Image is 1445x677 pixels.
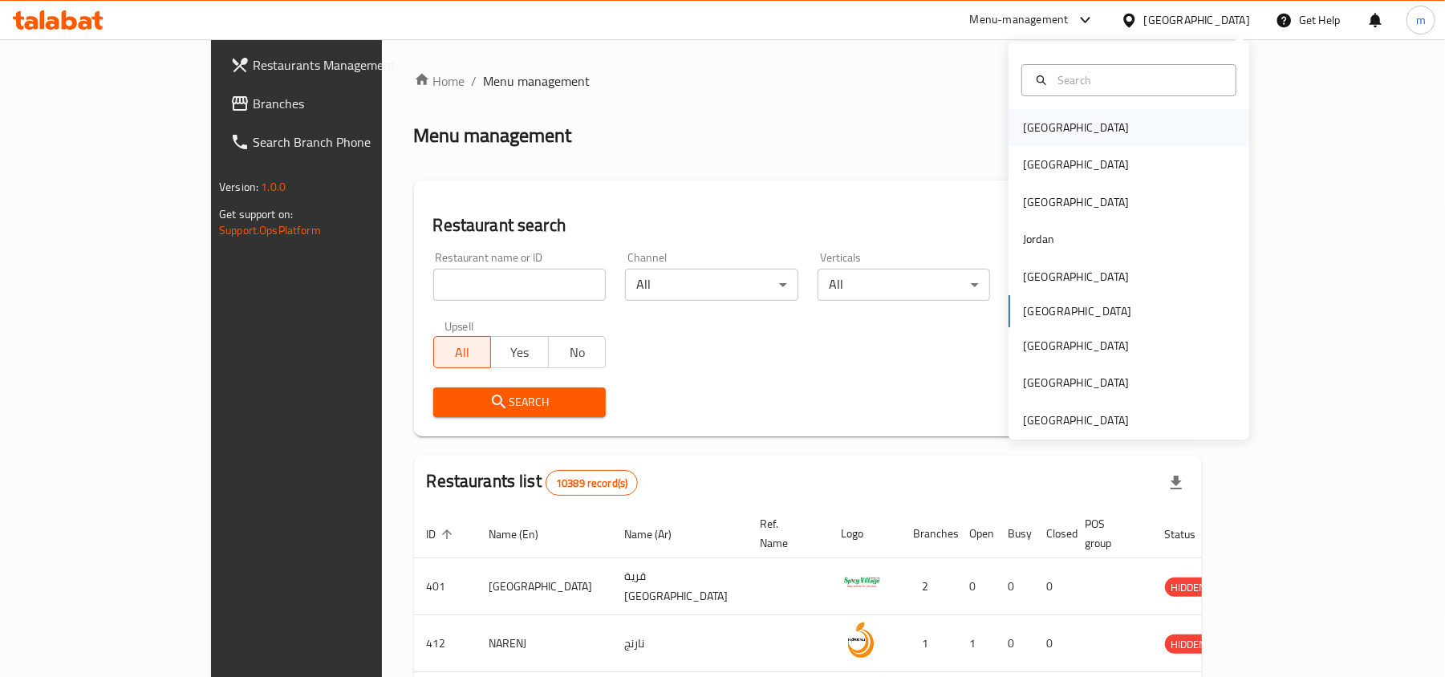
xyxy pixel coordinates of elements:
[427,525,457,544] span: ID
[625,269,798,301] div: All
[996,558,1034,615] td: 0
[996,509,1034,558] th: Busy
[1023,374,1129,391] div: [GEOGRAPHIC_DATA]
[489,525,560,544] span: Name (En)
[1034,509,1073,558] th: Closed
[842,563,882,603] img: Spicy Village
[446,392,594,412] span: Search
[433,269,607,301] input: Search for restaurant name or ID..
[970,10,1069,30] div: Menu-management
[1023,268,1129,286] div: [GEOGRAPHIC_DATA]
[1023,119,1129,136] div: [GEOGRAPHIC_DATA]
[1165,525,1217,544] span: Status
[957,558,996,615] td: 0
[1023,193,1129,211] div: [GEOGRAPHIC_DATA]
[219,176,258,197] span: Version:
[612,558,748,615] td: قرية [GEOGRAPHIC_DATA]
[219,220,321,241] a: Support.OpsPlatform
[957,615,996,672] td: 1
[217,123,453,161] a: Search Branch Phone
[427,469,639,496] h2: Restaurants list
[477,558,612,615] td: [GEOGRAPHIC_DATA]
[433,387,607,417] button: Search
[818,269,991,301] div: All
[546,476,637,491] span: 10389 record(s)
[433,213,1183,237] h2: Restaurant search
[1165,578,1213,597] span: HIDDEN
[217,46,453,84] a: Restaurants Management
[555,341,600,364] span: No
[433,336,492,368] button: All
[253,132,440,152] span: Search Branch Phone
[1023,411,1129,429] div: [GEOGRAPHIC_DATA]
[1023,337,1129,355] div: [GEOGRAPHIC_DATA]
[625,525,693,544] span: Name (Ar)
[1023,230,1054,248] div: Jordan
[1165,635,1213,654] span: HIDDEN
[219,204,293,225] span: Get support on:
[497,341,542,364] span: Yes
[901,558,957,615] td: 2
[261,176,286,197] span: 1.0.0
[1416,11,1426,29] span: m
[444,320,474,331] label: Upsell
[761,514,810,553] span: Ref. Name
[253,55,440,75] span: Restaurants Management
[484,71,591,91] span: Menu management
[842,620,882,660] img: NARENJ
[996,615,1034,672] td: 0
[490,336,549,368] button: Yes
[253,94,440,113] span: Branches
[901,509,957,558] th: Branches
[829,509,901,558] th: Logo
[546,470,638,496] div: Total records count
[901,615,957,672] td: 1
[957,509,996,558] th: Open
[1034,615,1073,672] td: 0
[414,71,1202,91] nav: breadcrumb
[477,615,612,672] td: NARENJ
[414,123,572,148] h2: Menu management
[440,341,485,364] span: All
[548,336,607,368] button: No
[1051,71,1226,89] input: Search
[612,615,748,672] td: نارنج
[472,71,477,91] li: /
[1144,11,1250,29] div: [GEOGRAPHIC_DATA]
[1023,156,1129,173] div: [GEOGRAPHIC_DATA]
[1034,558,1073,615] td: 0
[217,84,453,123] a: Branches
[1086,514,1133,553] span: POS group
